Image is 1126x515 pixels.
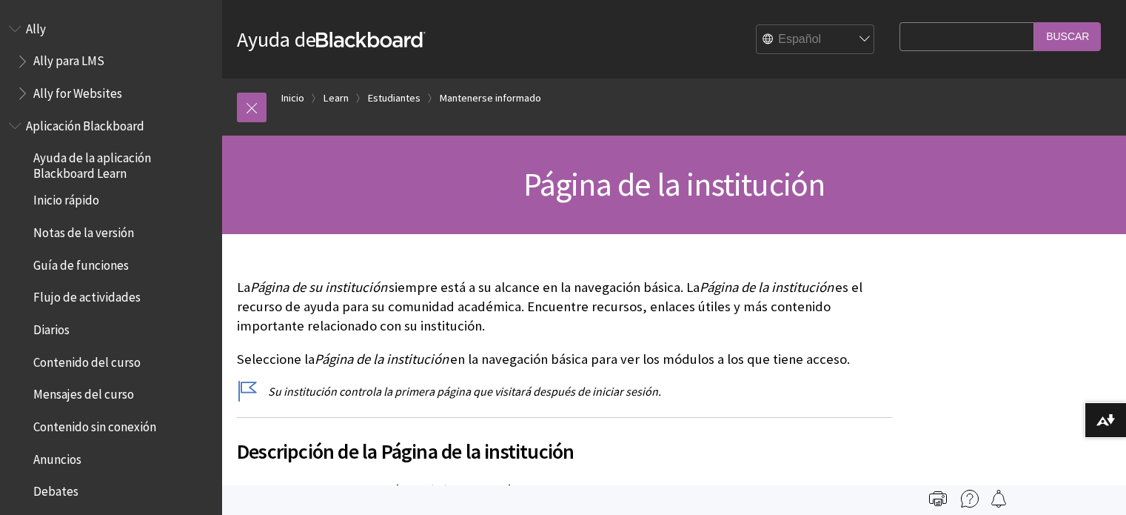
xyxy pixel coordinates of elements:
span: Anuncios [33,447,81,467]
img: Follow this page [990,490,1008,508]
span: Contenido del curso [33,350,141,370]
span: Mensajes del curso [33,382,134,402]
span: Ally [26,16,46,36]
img: Print [929,490,947,508]
h2: Descripción de la Página de la institución [237,417,892,467]
span: Página de la institución [523,164,825,205]
p: La siempre está a su alcance en la navegación básica. La es el recurso de ayuda para su comunidad... [237,278,892,336]
span: Debates [33,479,78,499]
strong: Blackboard [316,32,426,47]
span: Página de la institución [700,279,834,296]
nav: Book outline for Anthology Ally Help [9,16,213,106]
span: Inicio rápido [33,188,99,208]
span: Flujo de actividades [33,285,141,305]
span: Página de su institución [250,279,387,296]
a: Ayuda deBlackboard [237,26,426,53]
span: Página de la institución [383,482,517,499]
span: Página de la institución [315,350,449,368]
span: Ally for Websites [33,81,122,101]
a: Learn [324,89,349,107]
a: Mantenerse informado [440,89,541,107]
input: Buscar [1034,22,1101,51]
span: Guía de funciones [33,253,129,273]
span: Notas de la versión [33,220,134,240]
p: Su institución controla la primera página que visitará después de iniciar sesión. [237,383,892,399]
span: Aplicación Blackboard [26,113,144,133]
select: Site Language Selector [757,25,875,55]
span: Diarios [33,317,70,337]
span: Ayuda de la aplicación Blackboard Learn [33,146,212,181]
span: Ally para LMS [33,49,104,69]
a: Estudiantes [368,89,420,107]
span: Contenido sin conexión [33,414,156,434]
p: Seleccione la en la navegación básica para ver los módulos a los que tiene acceso. [237,350,892,369]
img: More help [961,490,979,508]
a: Inicio [281,89,304,107]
